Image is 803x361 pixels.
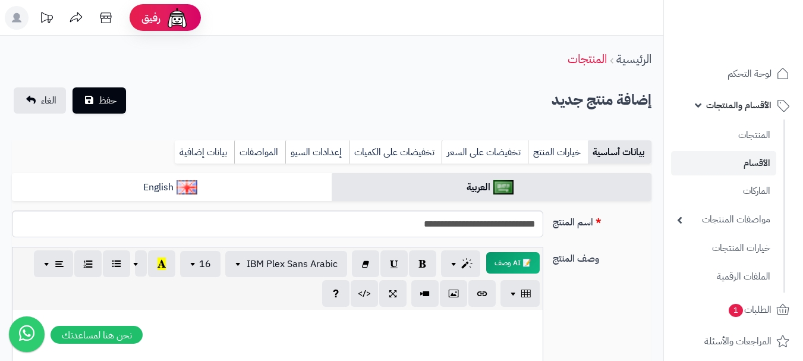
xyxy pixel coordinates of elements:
[706,97,771,114] span: الأقسام والمنتجات
[141,11,160,25] span: رفيق
[588,140,651,164] a: بيانات أساسية
[175,140,234,164] a: بيانات إضافية
[199,257,211,271] span: 16
[12,173,332,202] a: English
[180,251,221,277] button: 16
[671,178,776,204] a: الماركات
[729,304,743,317] span: 1
[165,6,189,30] img: ai-face.png
[32,6,61,33] a: تحديثات المنصة
[722,32,792,57] img: logo-2.png
[234,140,285,164] a: المواصفات
[704,333,771,350] span: المراجعات والأسئلة
[616,50,651,68] a: الرئيسية
[671,123,776,148] a: المنتجات
[548,211,656,230] label: اسم المنتج
[671,207,776,233] a: مواصفات المنتجات
[41,93,56,108] span: الغاء
[671,59,796,88] a: لوحة التحكم
[349,140,442,164] a: تخفيضات على الكميات
[225,251,347,277] button: IBM Plex Sans Arabic
[486,252,540,274] button: 📝 AI وصف
[728,65,771,82] span: لوحة التحكم
[548,247,656,266] label: وصف المنتج
[728,302,771,318] span: الطلبات
[247,257,338,271] span: IBM Plex Sans Arabic
[493,180,514,194] img: العربية
[671,236,776,261] a: خيارات المنتجات
[99,93,116,108] span: حفظ
[73,87,126,114] button: حفظ
[177,180,197,194] img: English
[671,296,796,324] a: الطلبات1
[552,88,651,112] h2: إضافة منتج جديد
[671,327,796,356] a: المراجعات والأسئلة
[671,264,776,290] a: الملفات الرقمية
[14,87,66,114] a: الغاء
[332,173,651,202] a: العربية
[285,140,349,164] a: إعدادات السيو
[671,151,776,175] a: الأقسام
[568,50,607,68] a: المنتجات
[528,140,588,164] a: خيارات المنتج
[442,140,528,164] a: تخفيضات على السعر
